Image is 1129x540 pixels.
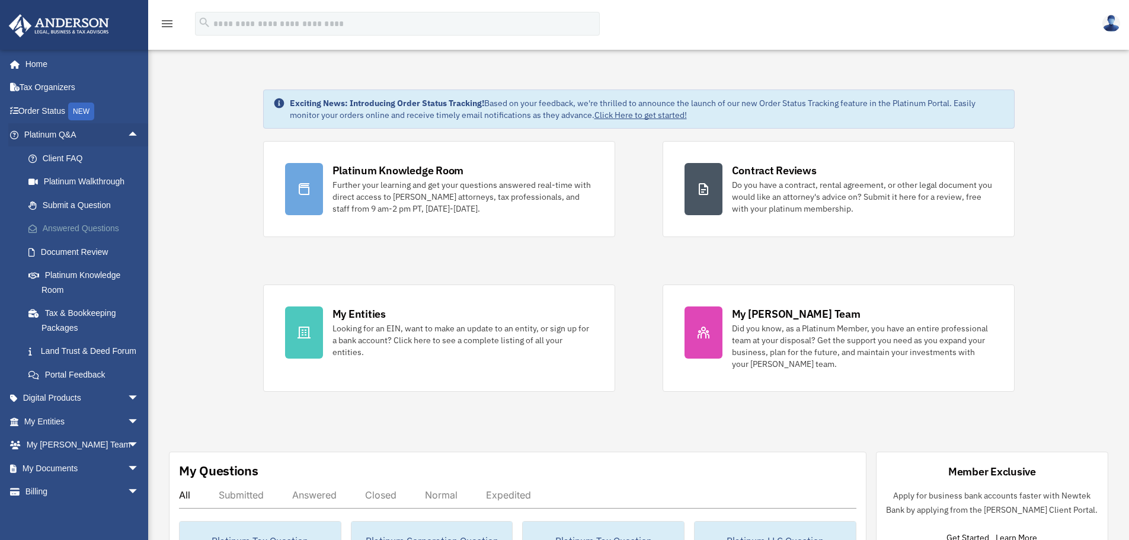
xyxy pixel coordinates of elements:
[263,285,615,392] a: My Entities Looking for an EIN, want to make an update to an entity, or sign up for a bank accoun...
[290,97,1005,121] div: Based on your feedback, we're thrilled to announce the launch of our new Order Status Tracking fe...
[8,52,151,76] a: Home
[8,480,157,504] a: Billingarrow_drop_down
[17,146,157,170] a: Client FAQ
[425,489,458,501] div: Normal
[365,489,396,501] div: Closed
[732,163,817,178] div: Contract Reviews
[127,386,151,411] span: arrow_drop_down
[17,217,157,241] a: Answered Questions
[160,21,174,31] a: menu
[17,302,157,340] a: Tax & Bookkeeping Packages
[160,17,174,31] i: menu
[8,76,157,100] a: Tax Organizers
[17,240,157,264] a: Document Review
[127,433,151,458] span: arrow_drop_down
[486,489,531,501] div: Expedited
[886,488,1098,517] p: Apply for business bank accounts faster with Newtek Bank by applying from the [PERSON_NAME] Clien...
[332,163,464,178] div: Platinum Knowledge Room
[292,489,337,501] div: Answered
[17,340,157,363] a: Land Trust & Deed Forum
[332,179,593,215] div: Further your learning and get your questions answered real-time with direct access to [PERSON_NAM...
[127,123,151,148] span: arrow_drop_up
[17,193,157,217] a: Submit a Question
[8,386,157,410] a: Digital Productsarrow_drop_down
[127,456,151,481] span: arrow_drop_down
[8,123,157,147] a: Platinum Q&Aarrow_drop_up
[127,480,151,504] span: arrow_drop_down
[68,103,94,120] div: NEW
[8,410,157,433] a: My Entitiesarrow_drop_down
[732,306,861,321] div: My [PERSON_NAME] Team
[594,110,687,120] a: Click Here to get started!
[219,489,264,501] div: Submitted
[263,141,615,237] a: Platinum Knowledge Room Further your learning and get your questions answered real-time with dire...
[732,322,993,370] div: Did you know, as a Platinum Member, you have an entire professional team at your disposal? Get th...
[8,456,157,480] a: My Documentsarrow_drop_down
[8,433,157,457] a: My [PERSON_NAME] Teamarrow_drop_down
[179,489,190,501] div: All
[663,141,1015,237] a: Contract Reviews Do you have a contract, rental agreement, or other legal document you would like...
[17,170,157,194] a: Platinum Walkthrough
[332,322,593,358] div: Looking for an EIN, want to make an update to an entity, or sign up for a bank account? Click her...
[332,306,386,321] div: My Entities
[5,14,113,37] img: Anderson Advisors Platinum Portal
[948,464,1036,479] div: Member Exclusive
[732,179,993,215] div: Do you have a contract, rental agreement, or other legal document you would like an attorney's ad...
[127,410,151,434] span: arrow_drop_down
[17,264,157,302] a: Platinum Knowledge Room
[1102,15,1120,32] img: User Pic
[663,285,1015,392] a: My [PERSON_NAME] Team Did you know, as a Platinum Member, you have an entire professional team at...
[290,98,484,108] strong: Exciting News: Introducing Order Status Tracking!
[8,99,157,123] a: Order StatusNEW
[17,363,157,386] a: Portal Feedback
[179,462,258,480] div: My Questions
[198,16,211,29] i: search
